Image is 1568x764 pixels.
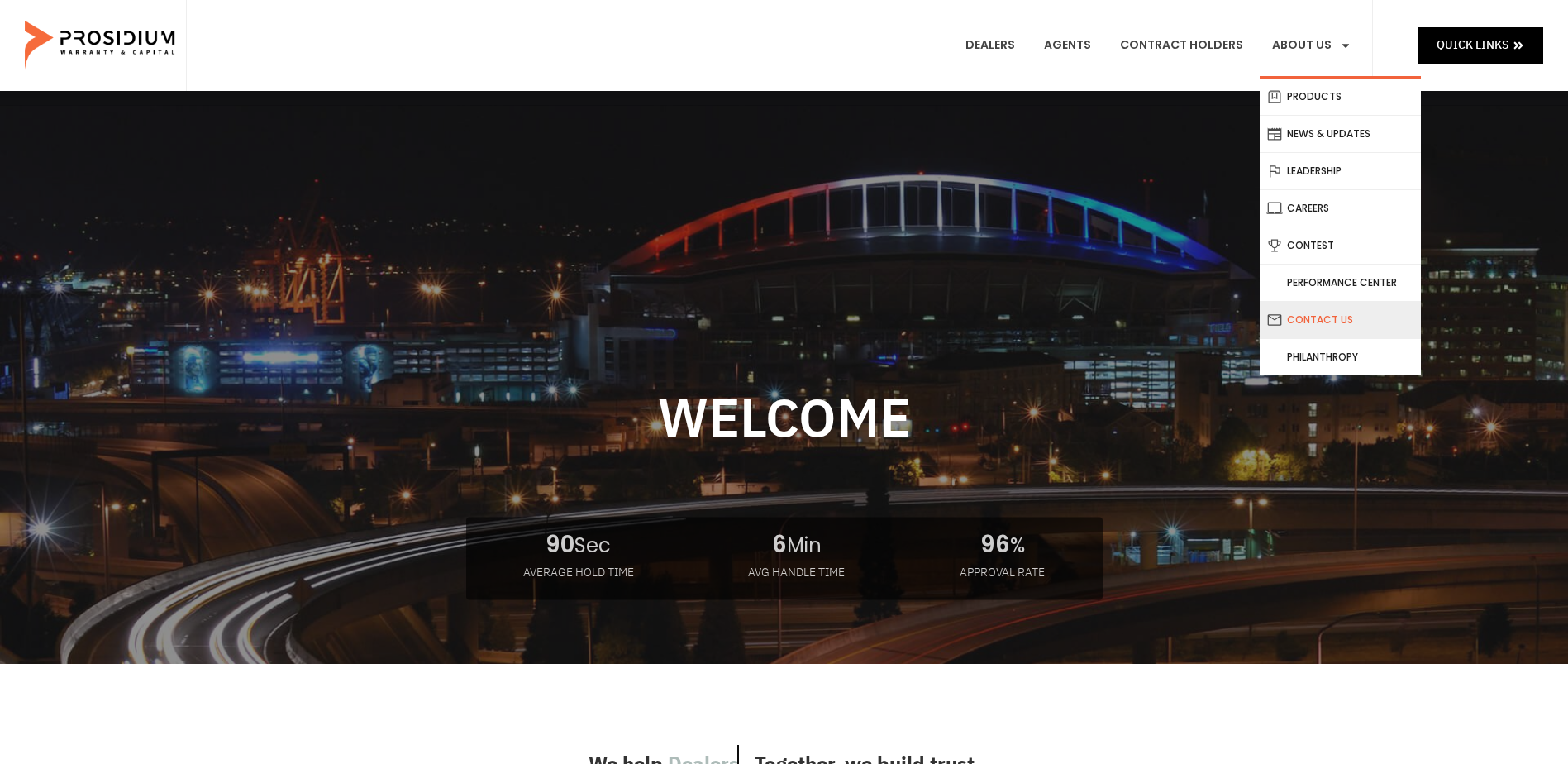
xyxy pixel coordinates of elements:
a: Dealers [953,15,1027,76]
a: Products [1260,79,1421,115]
a: Quick Links [1418,27,1543,63]
a: Philanthropy [1260,339,1421,375]
a: Contest [1260,227,1421,264]
ul: About Us [1260,76,1421,375]
a: Contact Us [1260,302,1421,338]
a: About Us [1260,15,1364,76]
a: News & Updates [1260,116,1421,152]
a: Agents [1032,15,1103,76]
a: Contract Holders [1108,15,1256,76]
a: Performance Center [1260,265,1421,301]
a: Leadership [1260,153,1421,189]
a: Careers [1260,190,1421,227]
span: Quick Links [1437,35,1508,55]
nav: Menu [953,15,1364,76]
